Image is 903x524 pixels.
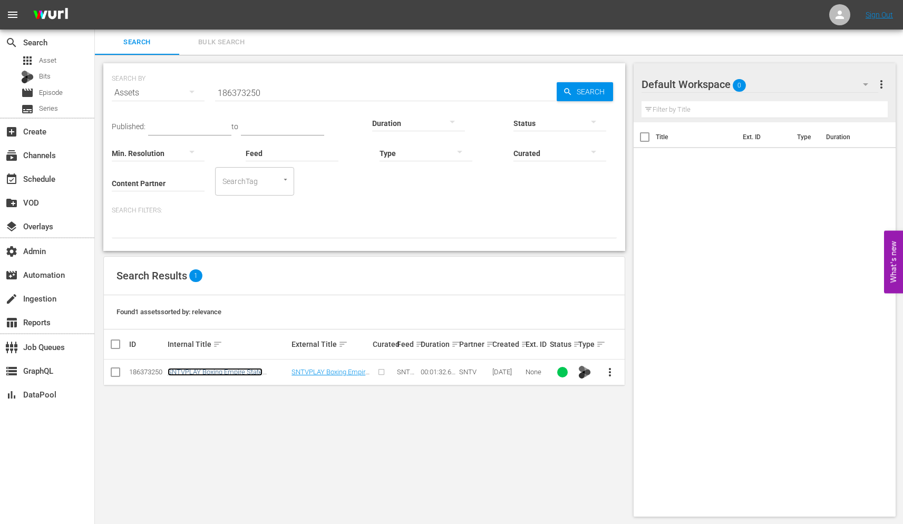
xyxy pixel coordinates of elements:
span: Reports [5,316,18,329]
div: Duration [421,338,456,351]
button: Search [557,82,613,101]
a: SNTVPLAY Boxing Empire State [PERSON_NAME] [292,368,370,384]
span: DataPool [5,389,18,401]
div: Partner [459,338,489,351]
img: TV Bits [578,366,591,379]
div: Curated [373,340,393,348]
div: 186373250 [129,368,164,376]
span: sort [415,339,425,349]
span: Schedule [5,173,18,186]
th: Title [656,122,736,152]
div: Status [550,338,575,351]
button: Open Feedback Widget [884,231,903,294]
span: Channels [5,149,18,162]
span: Bits [39,71,51,82]
span: sort [451,339,461,349]
span: Asset [39,55,56,66]
th: Type [791,122,820,152]
a: Sign Out [866,11,893,19]
span: Published: [112,122,145,131]
span: Series [39,103,58,114]
span: 0 [733,74,746,96]
span: Search [101,36,173,48]
div: [DATE] [492,368,522,376]
div: External Title [292,338,370,351]
div: ID [129,340,164,348]
span: Search Results [116,269,187,282]
th: Duration [820,122,883,152]
span: GraphQL [5,365,18,377]
p: Search Filters: [112,206,617,215]
div: Created [492,338,522,351]
span: Bulk Search [186,36,257,48]
div: None [526,368,546,376]
span: SNTV AP Media api feed 47128 [397,368,415,415]
span: menu [6,8,19,21]
span: Episode [39,88,63,98]
span: Asset [21,54,34,67]
span: sort [338,339,348,349]
div: Default Workspace [642,70,878,99]
span: Episode [21,86,34,99]
span: Automation [5,269,18,282]
div: 00:01:32.650 [421,368,456,376]
span: sort [486,339,496,349]
span: Found 1 assets sorted by: relevance [116,308,221,316]
span: SNTV [459,368,477,376]
span: 1 [189,269,202,282]
span: sort [573,339,582,349]
span: Create [5,125,18,138]
div: Type [578,338,594,351]
span: Job Queues [5,341,18,354]
span: more_vert [604,366,616,379]
span: Admin [5,245,18,258]
th: Ext. ID [736,122,791,152]
span: Ingestion [5,293,18,305]
button: Open [280,174,290,185]
img: ans4CAIJ8jUAAAAAAAAAAAAAAAAAAAAAAAAgQb4GAAAAAAAAAAAAAAAAAAAAAAAAJMjXAAAAAAAAAAAAAAAAAAAAAAAAgAT5G... [25,3,76,27]
span: Overlays [5,220,18,233]
button: more_vert [875,72,888,97]
a: SNTVPLAY Boxing Empire State [PERSON_NAME] [168,368,263,384]
span: more_vert [875,78,888,91]
span: Search [572,82,613,101]
span: sort [213,339,222,349]
span: VOD [5,197,18,209]
span: Search [5,36,18,49]
span: to [231,122,238,131]
div: Assets [112,78,205,108]
div: Feed [397,338,417,351]
span: sort [521,339,530,349]
div: Bits [21,71,34,83]
span: Series [21,103,34,115]
div: Ext. ID [526,340,546,348]
button: more_vert [597,360,623,385]
div: Internal Title [168,338,289,351]
span: BITS [578,364,591,380]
